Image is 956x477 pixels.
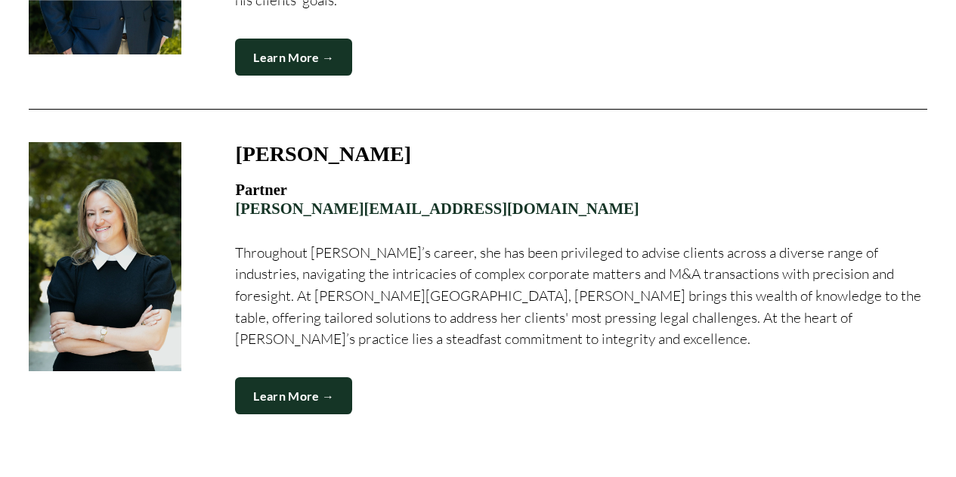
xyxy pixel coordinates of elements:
a: [PERSON_NAME][EMAIL_ADDRESS][DOMAIN_NAME] [235,200,639,217]
p: Throughout [PERSON_NAME]’s career, she has been privileged to advise clients across a diverse ran... [235,242,927,350]
h3: [PERSON_NAME] [235,142,411,166]
a: Learn More → [235,39,352,76]
a: Learn More → [235,377,352,414]
h4: Partner [235,181,927,218]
